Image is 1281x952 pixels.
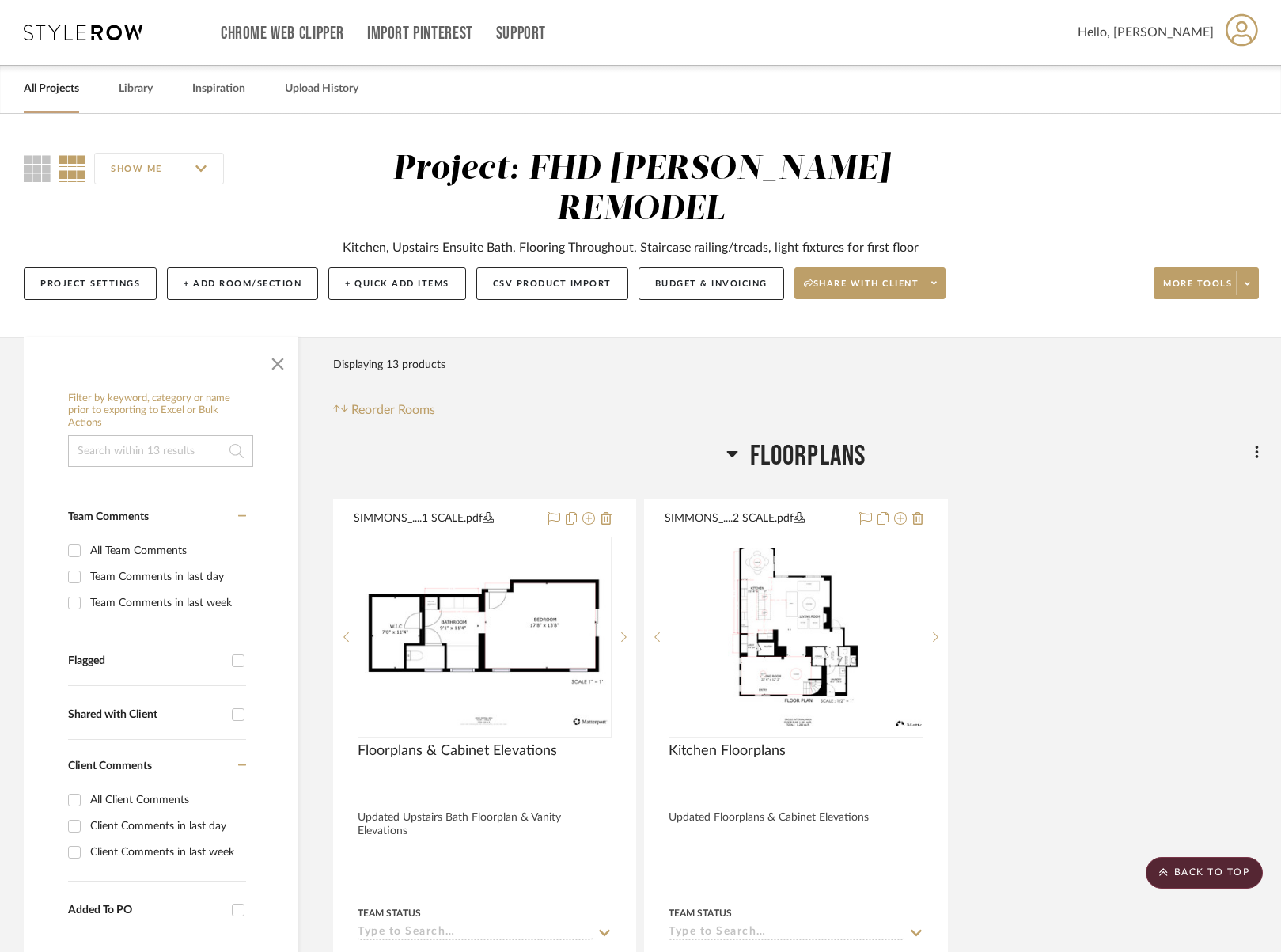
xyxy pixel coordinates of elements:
div: Team Status [358,906,421,920]
span: Hello, [PERSON_NAME] [1078,23,1214,42]
div: Kitchen, Upstairs Ensuite Bath, Flooring Throughout, Staircase railing/treads, light fixtures for... [343,238,919,257]
span: Client Comments [68,760,152,772]
a: Support [496,27,546,40]
button: Project Settings [24,267,157,300]
div: Added To PO [68,904,224,917]
input: Type to Search… [669,926,904,941]
scroll-to-top-button: BACK TO TOP [1146,857,1263,889]
button: Close [262,345,294,377]
span: Reorder Rooms [351,400,435,419]
a: Chrome Web Clipper [221,27,344,40]
button: + Add Room/Section [167,267,318,300]
input: Type to Search… [358,926,593,941]
div: Team Comments in last week [90,590,242,616]
div: All Client Comments [90,787,242,813]
button: CSV Product Import [476,267,628,300]
button: + Quick Add Items [328,267,466,300]
div: Flagged [68,654,224,668]
span: Floorplans [750,439,866,473]
button: SIMMONS_....2 SCALE.pdf [665,510,849,529]
h6: Filter by keyword, category or name prior to exporting to Excel or Bulk Actions [68,393,253,430]
button: SIMMONS_....1 SCALE.pdf [354,510,538,529]
a: All Projects [24,78,79,100]
a: Import Pinterest [367,27,473,40]
div: Team Comments in last day [90,564,242,590]
div: Displaying 13 products [333,349,445,381]
span: Share with client [804,278,919,302]
div: Project: FHD [PERSON_NAME] REMODEL [392,153,890,226]
div: All Team Comments [90,538,242,563]
span: Kitchen Floorplans [669,742,786,760]
a: Upload History [285,78,358,100]
input: Search within 13 results [68,435,253,467]
div: Client Comments in last week [90,840,242,865]
img: Kitchen Floorplans [670,548,921,726]
span: Floorplans & Cabinet Elevations [358,742,557,760]
button: Budget & Invoicing [639,267,784,300]
span: More tools [1163,278,1232,302]
a: Inspiration [192,78,245,100]
a: Library [119,78,153,100]
div: Shared with Client [68,708,224,722]
img: Floorplans & Cabinet Elevations [359,548,610,726]
div: 0 [669,537,922,737]
button: More tools [1154,267,1259,299]
div: Team Status [669,906,732,920]
div: Client Comments in last day [90,814,242,839]
span: Team Comments [68,511,149,522]
button: Share with client [794,267,946,299]
button: Reorder Rooms [333,400,435,419]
